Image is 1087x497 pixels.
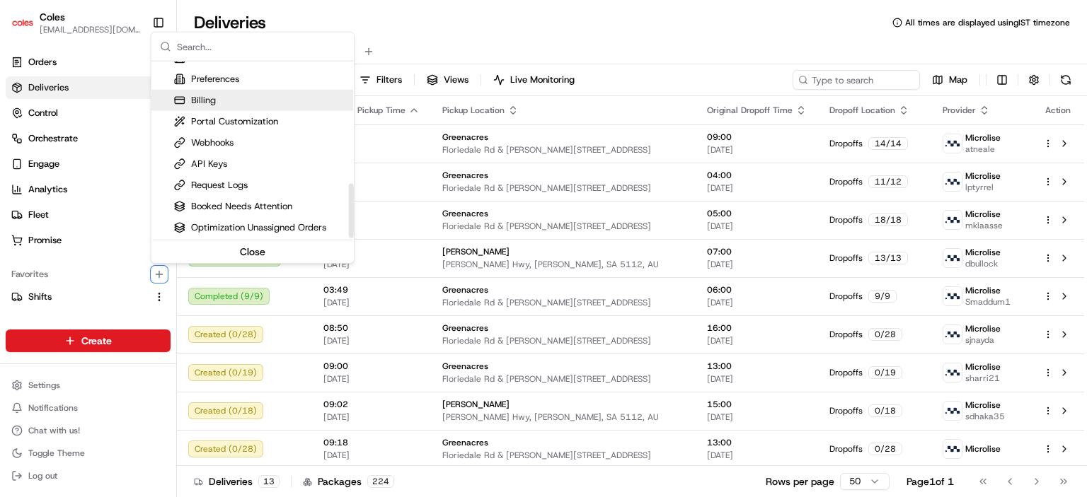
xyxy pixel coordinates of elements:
div: Webhooks [174,136,234,149]
div: Start new chat [48,135,232,149]
div: Suggestions [151,62,354,263]
input: Search... [177,33,345,61]
div: Roles [174,52,213,64]
div: Request Logs [174,179,248,192]
div: Preferences [174,73,239,86]
span: API Documentation [134,205,227,219]
span: Knowledge Base [28,205,108,219]
div: Optimization Unassigned Orders [174,221,326,234]
div: 📗 [14,206,25,218]
div: 💻 [120,206,131,218]
p: Welcome 👋 [14,57,258,79]
div: API Keys [174,158,227,170]
span: Pylon [141,240,171,250]
a: Powered byPylon [100,239,171,250]
img: 1736555255976-a54dd68f-1ca7-489b-9aae-adbdc363a1c4 [14,135,40,160]
button: Close [153,242,352,262]
div: We're available if you need us! [48,149,179,160]
input: Got a question? Start typing here... [37,91,255,106]
img: Nash [14,14,42,42]
a: 💻API Documentation [114,199,233,225]
div: Booked Needs Attention [174,200,292,213]
a: 📗Knowledge Base [8,199,114,225]
div: Billing [174,94,216,107]
button: Start new chat [241,139,258,156]
div: Portal Customization [174,115,278,128]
